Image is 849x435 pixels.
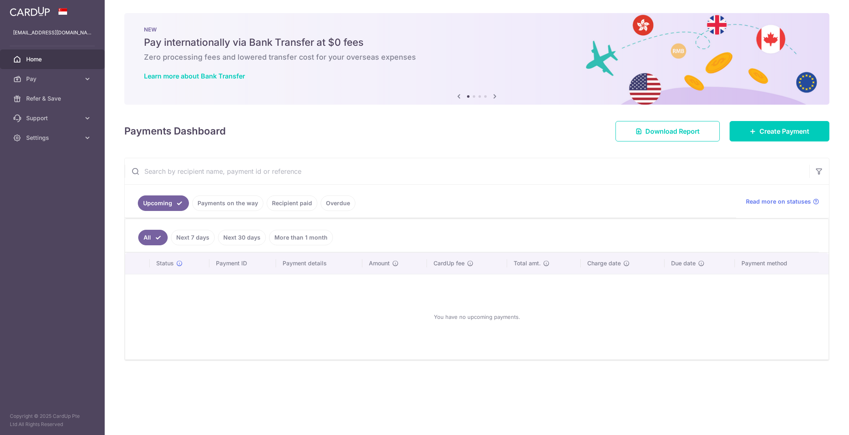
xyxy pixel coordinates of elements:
span: Refer & Save [26,94,80,103]
span: Due date [671,259,696,267]
th: Payment details [276,253,362,274]
input: Search by recipient name, payment id or reference [125,158,809,184]
a: All [138,230,168,245]
a: Next 30 days [218,230,266,245]
span: Create Payment [759,126,809,136]
span: Support [26,114,80,122]
span: Amount [369,259,390,267]
a: Next 7 days [171,230,215,245]
span: CardUp fee [433,259,465,267]
span: Home [26,55,80,63]
p: [EMAIL_ADDRESS][DOMAIN_NAME] [13,29,92,37]
p: NEW [144,26,810,33]
div: You have no upcoming payments. [135,281,819,353]
a: Download Report [615,121,720,141]
a: Payments on the way [192,195,263,211]
a: More than 1 month [269,230,333,245]
a: Overdue [321,195,355,211]
img: CardUp [10,7,50,16]
th: Payment method [735,253,829,274]
span: Read more on statuses [746,197,811,206]
h5: Pay internationally via Bank Transfer at $0 fees [144,36,810,49]
span: Download Report [645,126,700,136]
span: Settings [26,134,80,142]
th: Payment ID [209,253,276,274]
a: Create Payment [730,121,829,141]
span: Status [156,259,174,267]
img: Bank transfer banner [124,13,829,105]
h6: Zero processing fees and lowered transfer cost for your overseas expenses [144,52,810,62]
a: Learn more about Bank Transfer [144,72,245,80]
h4: Payments Dashboard [124,124,226,139]
span: Pay [26,75,80,83]
a: Read more on statuses [746,197,819,206]
span: Charge date [587,259,621,267]
a: Recipient paid [267,195,317,211]
a: Upcoming [138,195,189,211]
span: Total amt. [514,259,541,267]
